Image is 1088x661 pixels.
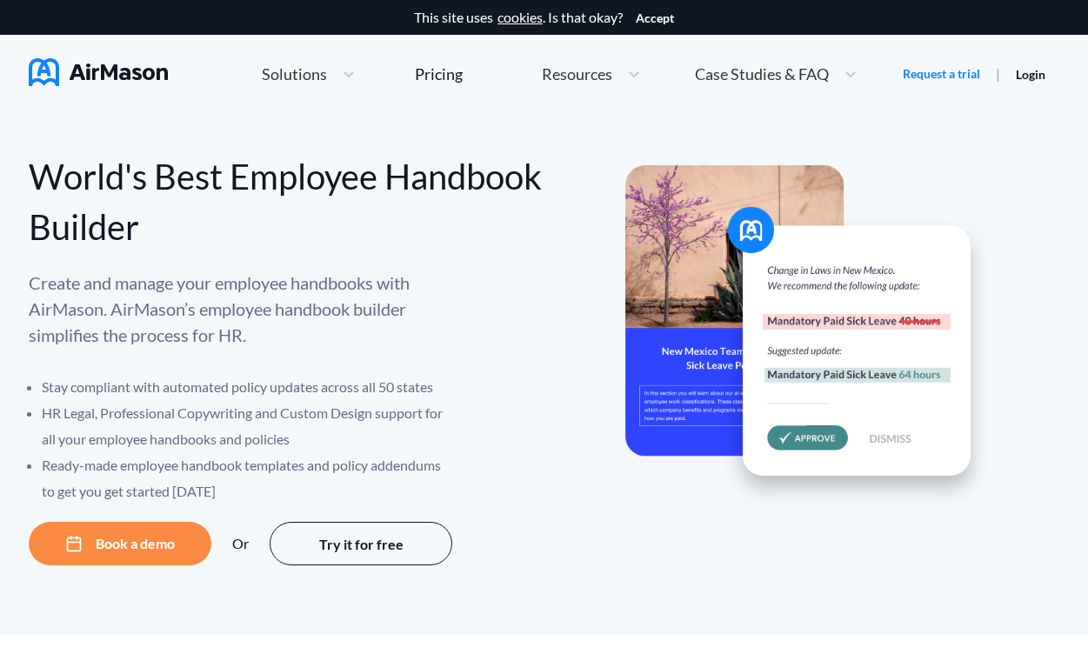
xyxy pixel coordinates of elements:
[262,66,327,82] span: Solutions
[42,452,455,504] li: Ready-made employee handbook templates and policy addendums to get you get started [DATE]
[415,58,463,90] a: Pricing
[29,58,168,86] img: AirMason Logo
[1016,67,1045,82] a: Login
[625,165,991,507] img: hero-banner
[636,11,674,25] button: Accept cookies
[903,65,980,83] a: Request a trial
[415,66,463,82] div: Pricing
[29,522,211,565] button: Book a demo
[42,400,455,452] li: HR Legal, Professional Copywriting and Custom Design support for all your employee handbooks and ...
[270,522,452,565] button: Try it for free
[542,66,612,82] span: Resources
[232,536,249,551] div: Or
[29,151,544,252] div: World's Best Employee Handbook Builder
[29,270,455,348] p: Create and manage your employee handbooks with AirMason. AirMason’s employee handbook builder sim...
[695,66,829,82] span: Case Studies & FAQ
[42,374,455,400] li: Stay compliant with automated policy updates across all 50 states
[497,10,543,25] a: cookies
[996,65,1000,82] span: |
